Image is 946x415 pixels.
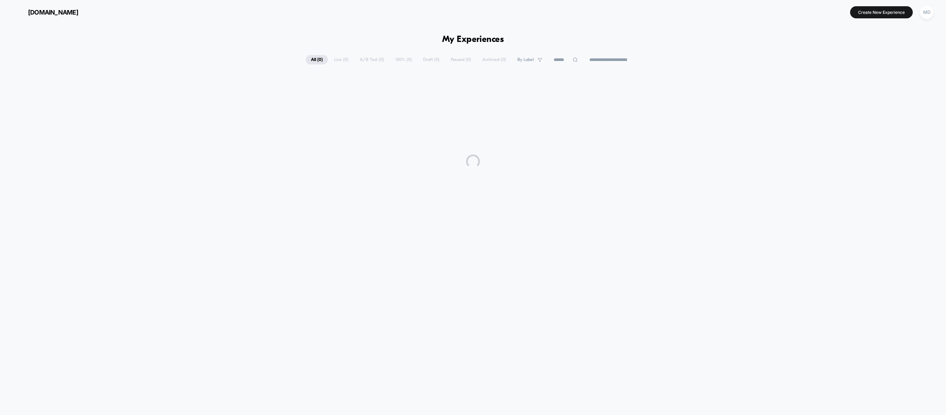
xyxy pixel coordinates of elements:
span: [DOMAIN_NAME] [28,9,78,16]
span: All ( 0 ) [306,55,328,64]
button: Create New Experience [850,6,913,18]
div: MD [920,6,934,19]
span: By Label [517,57,534,62]
button: MD [918,5,936,19]
h1: My Experiences [442,35,504,45]
button: [DOMAIN_NAME] [10,7,80,18]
